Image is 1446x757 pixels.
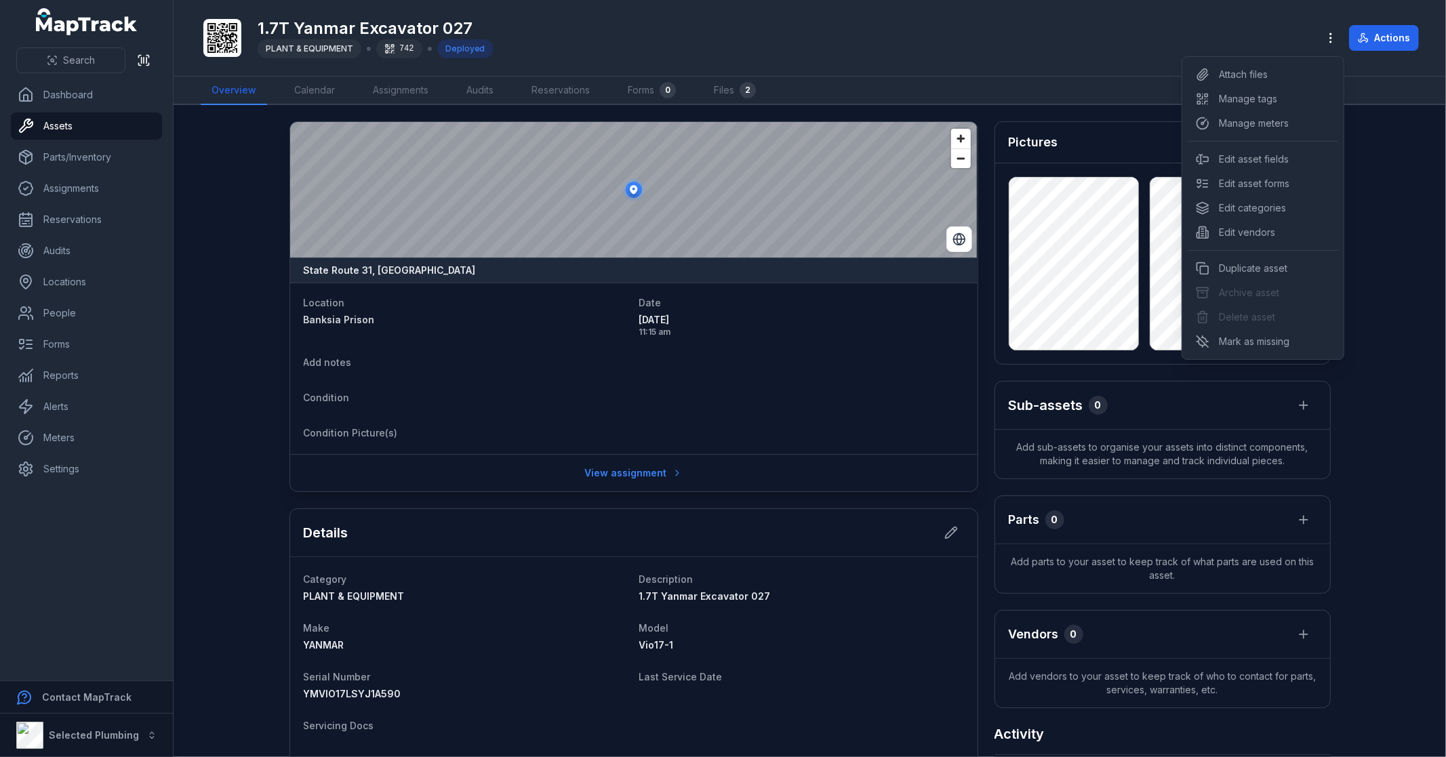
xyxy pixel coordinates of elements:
[1188,62,1338,87] div: Attach files
[1188,111,1338,136] div: Manage meters
[1188,171,1338,196] div: Edit asset forms
[1188,256,1338,281] div: Duplicate asset
[1188,220,1338,245] div: Edit vendors
[1188,329,1338,354] div: Mark as missing
[1188,196,1338,220] div: Edit categories
[1188,305,1338,329] div: Delete asset
[1188,147,1338,171] div: Edit asset fields
[1188,281,1338,305] div: Archive asset
[1188,87,1338,111] div: Manage tags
